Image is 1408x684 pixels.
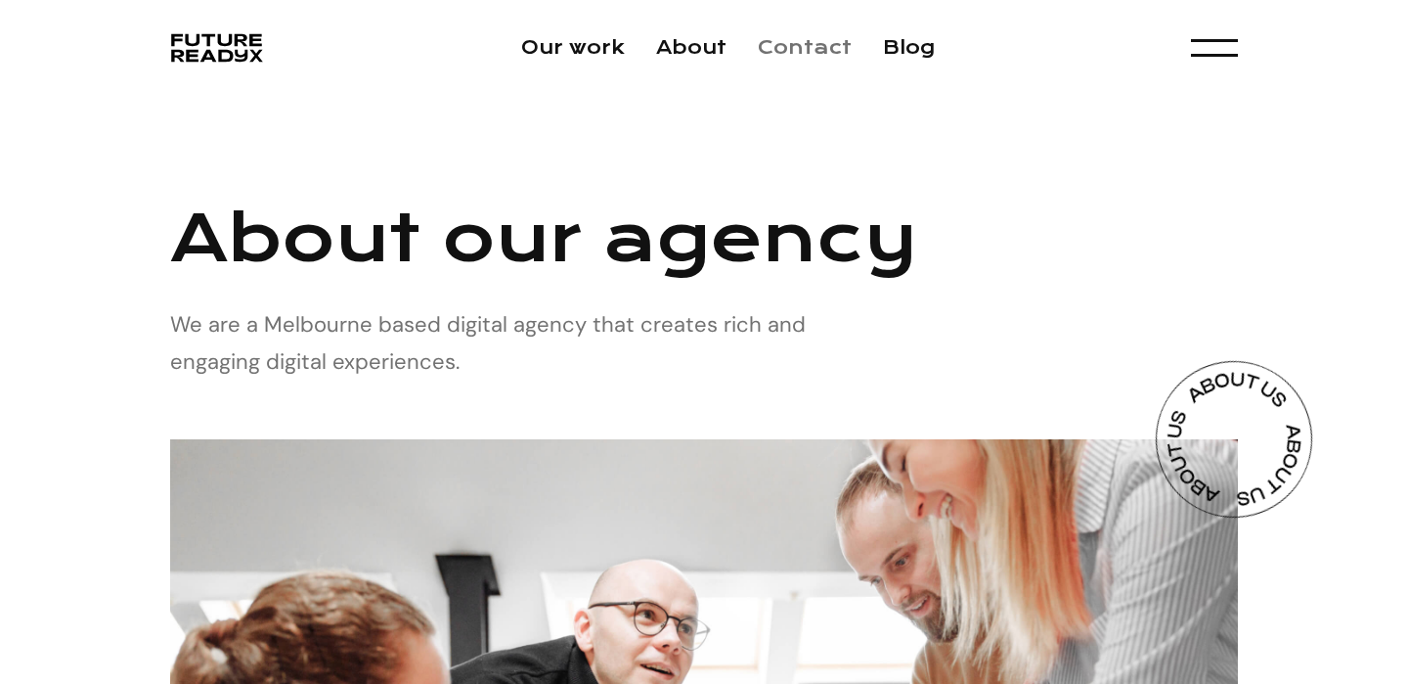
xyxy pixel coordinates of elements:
[170,28,264,68] a: home
[170,28,264,68] img: Futurereadyx Logo
[758,36,852,59] a: Contact
[170,306,855,381] p: We are a Melbourne based digital agency that creates rich and engaging digital experiences.
[521,36,625,59] a: Our work
[1191,27,1238,68] div: menu
[883,36,935,59] a: Blog
[1134,340,1335,540] img: About Badge - Agencies X Webflow Template
[170,194,1238,283] h1: About our agency
[656,36,726,59] a: About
